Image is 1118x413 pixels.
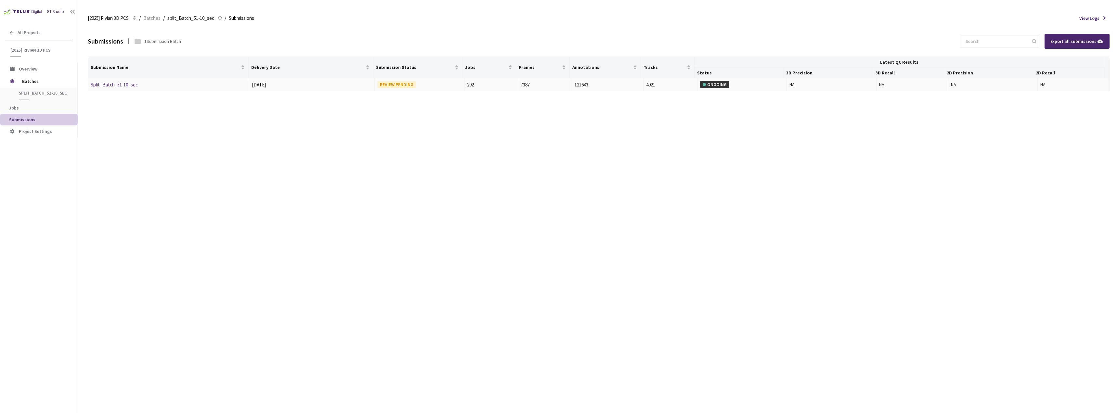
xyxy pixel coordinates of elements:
span: Submission Name [91,65,240,70]
div: REVIEW PENDING [377,81,416,88]
span: Overview [19,66,37,72]
div: Export all submissions [1050,38,1104,45]
div: 4921 [646,81,694,89]
span: Annotations [572,65,632,70]
div: NA [789,81,874,88]
span: Project Settings [19,128,52,134]
span: Batches [143,14,161,22]
div: Submissions [88,36,123,46]
div: NA [951,81,1035,88]
span: Tracks [643,65,685,70]
span: Jobs [9,105,19,111]
li: / [139,14,141,22]
span: split_Batch_51-10_sec [19,90,67,96]
th: Frames [516,57,570,78]
div: GT Studio [47,8,64,15]
div: 7387 [521,81,569,89]
span: Batches [22,75,67,88]
span: Submissions [9,117,35,123]
th: 2D Precision [944,68,1033,78]
span: Frames [519,65,561,70]
div: NA [879,81,945,88]
input: Search [962,35,1031,47]
th: Status [695,68,784,78]
div: ONGOING [700,81,729,88]
a: Split_Batch_51-10_sec [91,82,138,88]
th: Jobs [462,57,516,78]
span: [2025] Rivian 3D PCS [10,47,69,53]
th: 3D Precision [784,68,873,78]
th: Annotations [570,57,641,78]
div: 292 [467,81,515,89]
th: Tracks [641,57,695,78]
span: Delivery Date [251,65,364,70]
span: Submission Status [376,65,453,70]
div: 121643 [575,81,641,89]
span: All Projects [18,30,41,35]
th: 3D Recall [873,68,944,78]
span: Jobs [465,65,507,70]
li: / [225,14,226,22]
div: 1 Submission Batch [144,38,181,45]
div: [DATE] [252,81,372,89]
span: Submissions [229,14,254,22]
th: Latest QC Results [695,57,1105,68]
th: Submission Name [88,57,249,78]
li: / [163,14,165,22]
a: Batches [142,14,162,21]
div: NA [1040,81,1107,88]
th: Submission Status [373,57,462,78]
th: 2D Recall [1033,68,1105,78]
th: Delivery Date [249,57,373,78]
span: split_Batch_51-10_sec [167,14,214,22]
span: [2025] Rivian 3D PCS [88,14,129,22]
span: View Logs [1079,15,1099,22]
